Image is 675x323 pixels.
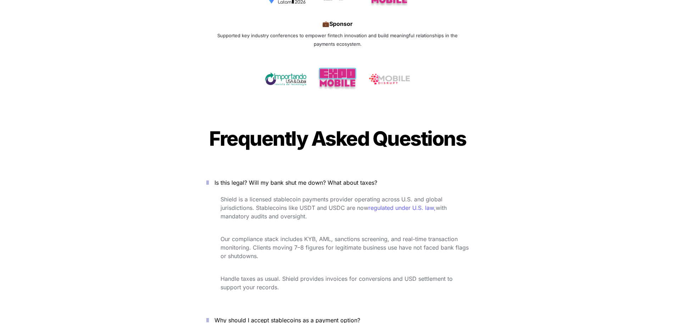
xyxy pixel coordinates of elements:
[209,127,466,151] span: Frequently Asked Questions
[221,275,454,291] span: Handle taxes as usual. Shield provides invoices for conversions and USD settlement to support you...
[368,204,436,211] a: regulated under U.S. law,
[214,179,377,186] span: Is this legal? Will my bank shut me down? What about taxes?
[196,194,479,303] div: Is this legal? Will my bank shut me down? What about taxes?
[196,172,479,194] button: Is this legal? Will my bank shut me down? What about taxes?
[221,196,444,211] span: Shield is a licensed stablecoin payments provider operating across U.S. and global jurisdictions....
[217,33,459,47] span: Supported key industry conferences to empower fintech innovation and build meaningful relationshi...
[221,235,470,260] span: Our compliance stack includes KYB, AML, sanctions screening, and real-time transaction monitoring...
[329,20,353,27] strong: Sponsor
[322,20,329,27] span: 💼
